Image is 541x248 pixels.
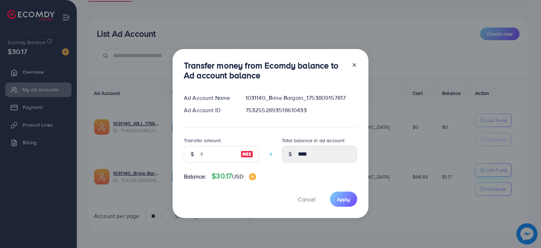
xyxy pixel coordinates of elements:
[232,173,243,180] span: USD
[298,195,316,203] span: Cancel
[212,172,256,181] h4: $30.17
[240,94,363,102] div: 1031140_Brine Bargain_1753809157817
[289,192,324,207] button: Cancel
[249,173,256,180] img: image
[184,60,346,81] h3: Transfer money from Ecomdy balance to Ad account balance
[241,150,253,158] img: image
[178,106,240,114] div: Ad Account ID
[330,192,357,207] button: Apply
[240,106,363,114] div: 7532552893518610433
[184,137,221,144] label: Transfer amount
[337,196,350,203] span: Apply
[184,173,206,181] span: Balance:
[282,137,344,144] label: Total balance in ad account
[178,94,240,102] div: Ad Account Name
